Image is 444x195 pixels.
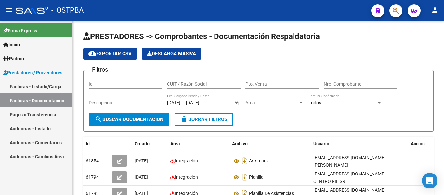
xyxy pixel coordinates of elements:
span: PRESTADORES -> Comprobantes - Documentación Respaldatoria [83,32,320,41]
mat-icon: search [95,115,102,123]
span: Integración [175,174,198,180]
span: [DATE] [135,158,148,163]
mat-icon: delete [180,115,188,123]
span: [DATE] [135,174,148,180]
span: Área [245,100,298,105]
span: Descarga Masiva [147,51,196,57]
span: Creado [135,141,150,146]
mat-icon: cloud_download [88,49,96,57]
mat-icon: person [431,6,439,14]
span: - OSTPBA [51,3,84,18]
mat-icon: menu [5,6,13,14]
button: Exportar CSV [83,48,137,60]
datatable-header-cell: Archivo [229,137,311,151]
span: Padrón [3,55,24,62]
span: – [182,100,185,105]
i: Descargar documento [241,156,249,166]
datatable-header-cell: Acción [408,137,441,151]
span: Integración [175,158,198,163]
input: Fecha fin [186,100,218,105]
span: Planilla [249,175,264,180]
span: Firma Express [3,27,37,34]
span: Inicio [3,41,20,48]
span: [EMAIL_ADDRESS][DOMAIN_NAME] - CENTRO RIE SRL [313,171,388,184]
span: Prestadores / Proveedores [3,69,62,76]
span: Buscar Documentacion [95,117,163,122]
span: Borrar Filtros [180,117,227,122]
h3: Filtros [89,65,111,74]
input: Fecha inicio [167,100,180,105]
span: Exportar CSV [88,51,132,57]
button: Buscar Documentacion [89,113,169,126]
span: Usuario [313,141,329,146]
datatable-header-cell: Creado [132,137,168,151]
span: 61854 [86,158,99,163]
datatable-header-cell: Area [168,137,229,151]
datatable-header-cell: Id [83,137,109,151]
button: Open calendar [233,100,240,106]
span: Id [86,141,90,146]
span: 61794 [86,174,99,180]
button: Descarga Masiva [142,48,201,60]
div: Open Intercom Messenger [422,173,437,188]
i: Descargar documento [241,172,249,182]
span: Acción [411,141,425,146]
span: Asistencia [249,159,270,164]
datatable-header-cell: Usuario [311,137,408,151]
span: Area [170,141,180,146]
button: Borrar Filtros [175,113,233,126]
span: Todos [309,100,321,105]
span: Archivo [232,141,248,146]
app-download-masive: Descarga masiva de comprobantes (adjuntos) [142,48,201,60]
span: [EMAIL_ADDRESS][DOMAIN_NAME] - [PERSON_NAME] [313,155,388,168]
